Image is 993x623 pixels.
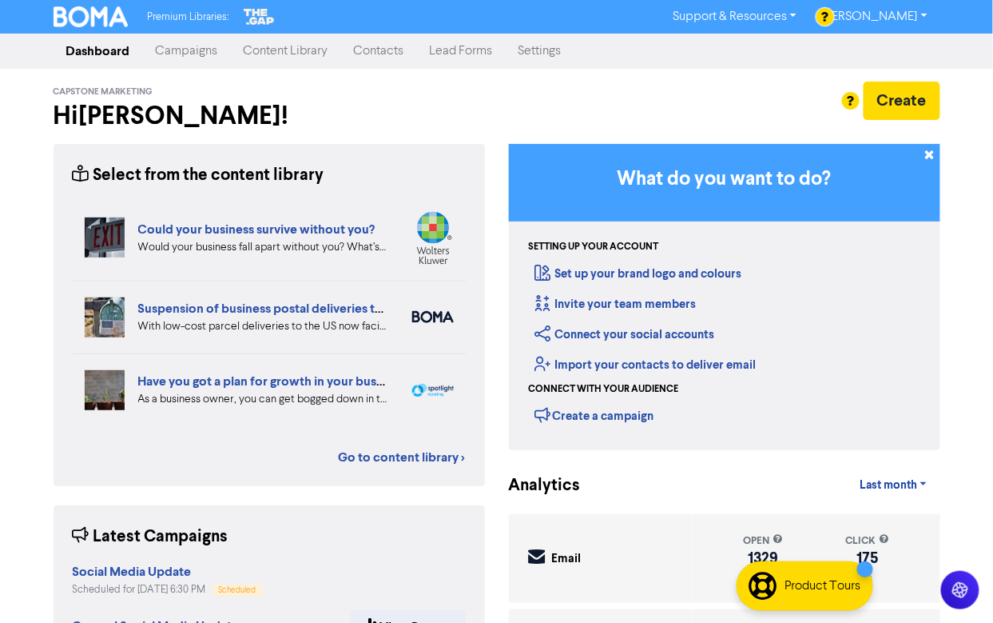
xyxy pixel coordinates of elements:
[846,552,890,565] div: 175
[138,301,701,317] a: Suspension of business postal deliveries to the [GEOGRAPHIC_DATA]: what options do you have?
[809,4,939,30] a: [PERSON_NAME]
[219,586,256,594] span: Scheduled
[509,144,940,450] div: Getting Started in BOMA
[138,222,375,238] a: Could your business survive without you?
[660,4,809,30] a: Support & Resources
[339,448,466,467] a: Go to content library >
[73,566,192,579] a: Social Media Update
[535,327,715,342] a: Connect your social accounts
[138,239,388,256] div: Would your business fall apart without you? What’s your Plan B in case of accident, illness, or j...
[73,163,324,188] div: Select from the content library
[535,357,757,373] a: Import your contacts to deliver email
[412,384,454,397] img: spotlight
[860,478,917,493] span: Last month
[535,297,697,312] a: Invite your team members
[743,533,784,549] div: open
[412,211,454,265] img: wolterskluwer
[864,82,940,120] button: Create
[535,266,742,282] a: Set up your brand logo and colours
[73,525,228,549] div: Latest Campaigns
[509,473,561,498] div: Analytics
[846,533,890,549] div: click
[54,35,143,67] a: Dashboard
[847,469,939,501] a: Last month
[417,35,506,67] a: Lead Forms
[54,101,485,131] h2: Hi [PERSON_NAME] !
[143,35,231,67] a: Campaigns
[54,6,129,27] img: BOMA Logo
[54,86,153,98] span: capstone marketing
[138,373,411,389] a: Have you got a plan for growth in your business?
[535,403,654,427] div: Create a campaign
[138,318,388,335] div: With low-cost parcel deliveries to the US now facing tariffs, many international postal services ...
[743,552,784,565] div: 1329
[533,168,916,191] h3: What do you want to do?
[231,35,341,67] a: Content Library
[73,564,192,580] strong: Social Media Update
[241,6,276,27] img: The Gap
[138,391,388,408] div: As a business owner, you can get bogged down in the demands of day-to-day business. We can help b...
[147,12,228,22] span: Premium Libraries:
[913,546,993,623] iframe: Chat Widget
[552,550,582,569] div: Email
[73,582,263,597] div: Scheduled for [DATE] 6:30 PM
[529,382,679,397] div: Connect with your audience
[412,311,454,323] img: boma
[341,35,417,67] a: Contacts
[529,240,659,254] div: Setting up your account
[506,35,574,67] a: Settings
